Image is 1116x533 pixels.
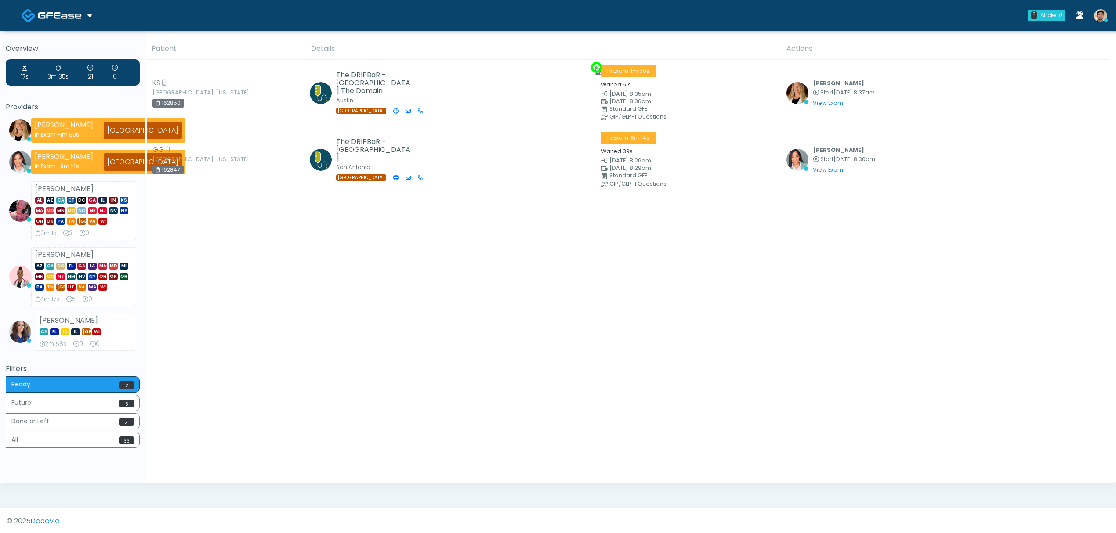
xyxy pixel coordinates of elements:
[21,1,92,29] a: Docovia
[88,263,97,270] span: LA
[336,71,413,95] h5: The DRIPBaR - [GEOGRAPHIC_DATA] The Domain
[336,174,386,181] span: [GEOGRAPHIC_DATA]
[35,162,93,170] div: In Exam -
[9,266,31,288] img: Janaira Villalobos
[88,284,97,291] span: WA
[310,149,332,171] img: Michael Nelson
[92,328,101,335] span: WI
[9,151,31,173] img: Jennifer Ekeh
[73,340,83,349] div: 9
[31,516,60,526] a: Docovia
[38,11,82,20] img: Docovia
[1094,9,1107,22] img: Kenner Medina
[35,184,94,194] strong: [PERSON_NAME]
[35,273,44,280] span: MN
[119,381,134,389] span: 2
[813,146,864,154] b: [PERSON_NAME]
[336,163,370,171] small: San Antonio
[98,273,107,280] span: OH
[60,131,79,138] span: 1m 50s
[609,90,651,97] span: [DATE] 8:35am
[46,273,54,280] span: MO
[67,263,76,270] span: FL
[35,130,93,139] div: In Exam -
[46,284,54,291] span: TN
[35,151,93,162] strong: [PERSON_NAME]
[80,229,89,238] div: 0
[35,197,44,204] span: AL
[6,365,140,373] h5: Filters
[152,90,201,95] small: [GEOGRAPHIC_DATA], [US_STATE]
[9,321,31,343] img: Kristin Adams
[60,162,79,170] span: 8m 14s
[87,64,93,81] div: 21
[119,436,134,444] span: 33
[6,103,140,111] h5: Providers
[66,295,76,304] div: 5
[109,207,118,214] span: NV
[1022,6,1071,25] a: 0 All clear!
[67,284,76,291] span: UT
[77,218,86,225] span: [GEOGRAPHIC_DATA]
[813,166,843,173] a: View Exam
[35,284,44,291] span: PA
[98,218,107,225] span: WI
[781,38,1109,60] th: Actions
[609,97,651,105] span: [DATE] 8:36am
[56,273,65,280] span: NJ
[98,263,107,270] span: MA
[77,263,86,270] span: GA
[813,90,875,96] small: Started at
[336,97,353,104] small: Austin
[83,295,92,304] div: 0
[98,207,107,214] span: NJ
[6,376,140,450] div: Basic example
[820,155,833,163] span: Start
[112,64,118,81] div: 0
[6,432,140,448] button: All33
[77,273,86,280] span: NV
[77,207,86,214] span: NC
[6,45,140,53] h5: Overview
[104,153,182,171] div: [GEOGRAPHIC_DATA]
[82,328,91,335] span: [GEOGRAPHIC_DATA]
[50,328,59,335] span: FL
[98,197,107,204] span: IL
[813,79,864,87] b: [PERSON_NAME]
[120,197,128,204] span: KS
[820,89,833,96] span: Start
[120,263,128,270] span: MI
[152,99,184,108] div: 162850
[609,181,784,187] div: GIP/GLP-1 Questions
[6,413,140,429] button: Done or Left21
[21,8,36,23] img: Docovia
[40,315,98,325] strong: [PERSON_NAME]
[601,158,776,164] small: Date Created
[109,263,118,270] span: MD
[98,284,107,291] span: WI
[35,249,94,259] strong: [PERSON_NAME]
[46,197,54,204] span: AZ
[601,166,776,171] small: Scheduled Time
[77,284,86,291] span: VA
[88,197,97,204] span: GA
[67,273,76,280] span: NM
[336,108,386,114] span: [GEOGRAPHIC_DATA]
[120,207,128,214] span: NY
[833,89,875,96] span: [DATE] 8:37am
[786,82,808,104] img: Meagan Petrek
[6,395,140,411] button: Future5
[46,263,54,270] span: CA
[40,328,48,335] span: CA
[46,218,54,225] span: OK
[67,218,76,225] span: TN
[71,328,80,335] span: IL
[88,207,97,214] span: NE
[1040,11,1062,19] div: All clear!
[601,65,656,77] span: In Exam ·
[813,99,843,107] a: View Exam
[6,376,140,393] button: Ready2
[9,119,31,141] img: Meagan Petrek
[56,284,65,291] span: [GEOGRAPHIC_DATA]
[63,229,72,238] div: 3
